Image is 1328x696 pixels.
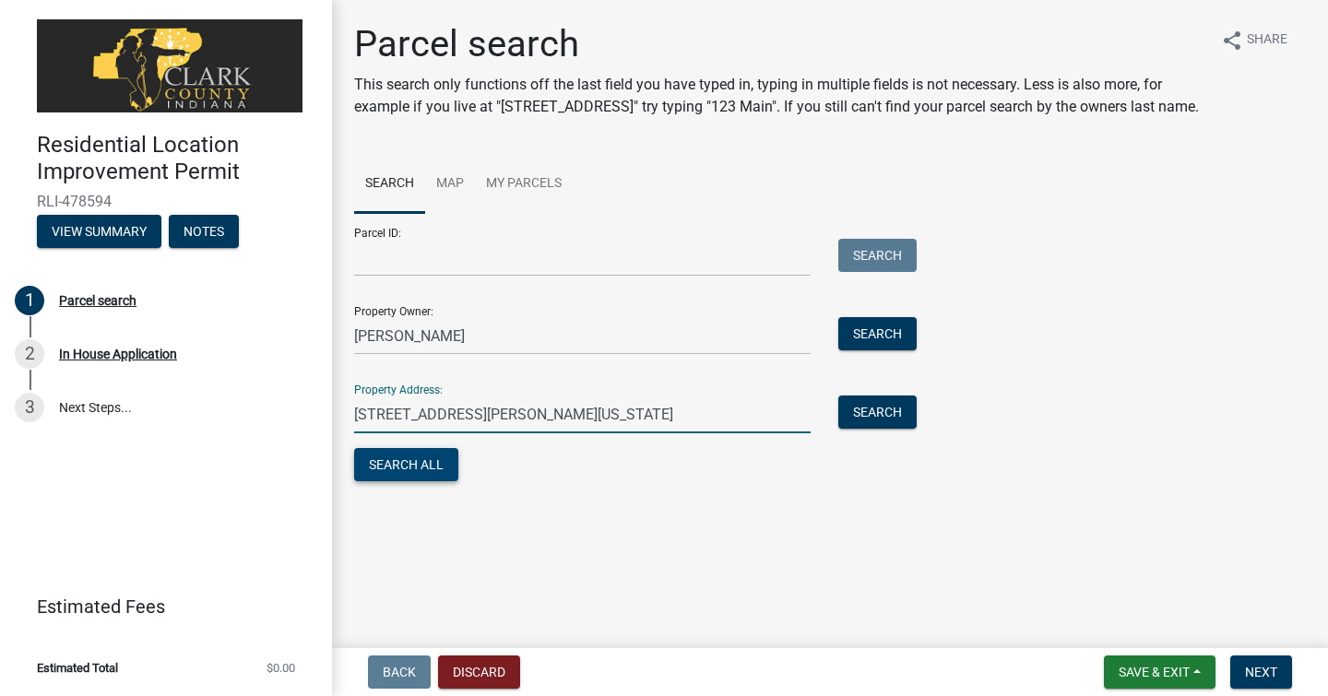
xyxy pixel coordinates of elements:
h4: Residential Location Improvement Permit [37,132,317,185]
button: Back [368,655,431,689]
wm-modal-confirm: Notes [169,225,239,240]
i: share [1221,29,1243,52]
button: Notes [169,215,239,248]
button: shareShare [1206,22,1302,58]
div: 3 [15,393,44,422]
button: Save & Exit [1104,655,1215,689]
button: Discard [438,655,520,689]
button: View Summary [37,215,161,248]
div: In House Application [59,348,177,360]
h1: Parcel search [354,22,1206,66]
button: Search [838,239,917,272]
span: Share [1247,29,1287,52]
span: Estimated Total [37,662,118,674]
a: My Parcels [475,155,573,214]
span: Next [1245,665,1277,679]
button: Search [838,317,917,350]
button: Search [838,395,917,429]
p: This search only functions off the last field you have typed in, typing in multiple fields is not... [354,74,1206,118]
div: 2 [15,339,44,369]
img: Clark County, Indiana [37,19,302,112]
button: Search All [354,448,458,481]
span: Save & Exit [1119,665,1190,679]
wm-modal-confirm: Summary [37,225,161,240]
a: Map [425,155,475,214]
div: Parcel search [59,294,136,307]
span: Back [383,665,416,679]
div: 1 [15,286,44,315]
span: RLI-478594 [37,193,295,210]
button: Next [1230,655,1292,689]
a: Estimated Fees [15,588,302,625]
a: Search [354,155,425,214]
span: $0.00 [267,662,295,674]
